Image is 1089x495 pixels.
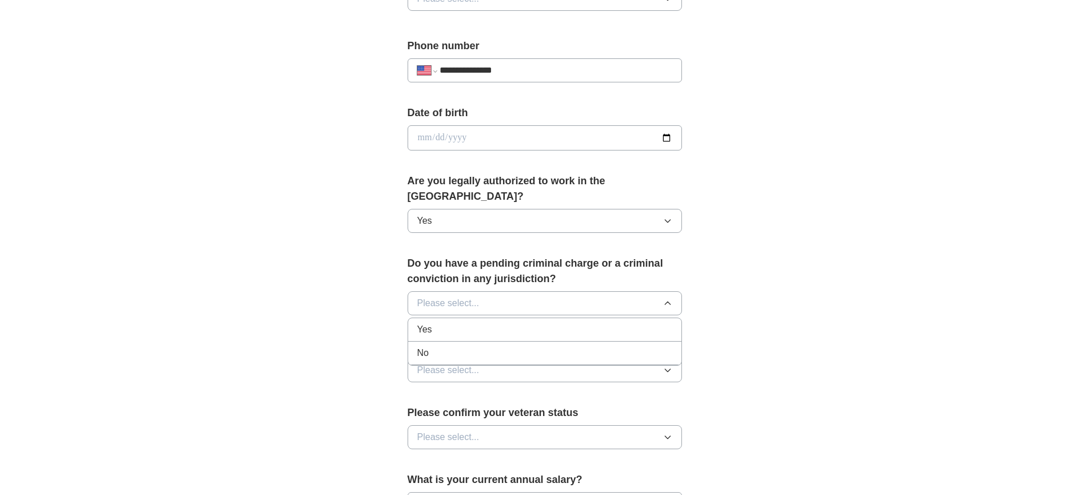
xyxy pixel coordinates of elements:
label: What is your current annual salary? [408,472,682,488]
span: Yes [417,214,432,228]
span: Please select... [417,430,480,444]
button: Yes [408,209,682,233]
label: Date of birth [408,105,682,121]
button: Please select... [408,291,682,315]
span: Please select... [417,296,480,310]
label: Phone number [408,38,682,54]
span: Yes [417,323,432,336]
button: Please select... [408,425,682,449]
span: Please select... [417,363,480,377]
label: Do you have a pending criminal charge or a criminal conviction in any jurisdiction? [408,256,682,287]
span: No [417,346,429,360]
button: Please select... [408,358,682,382]
label: Please confirm your veteran status [408,405,682,421]
label: Are you legally authorized to work in the [GEOGRAPHIC_DATA]? [408,173,682,204]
